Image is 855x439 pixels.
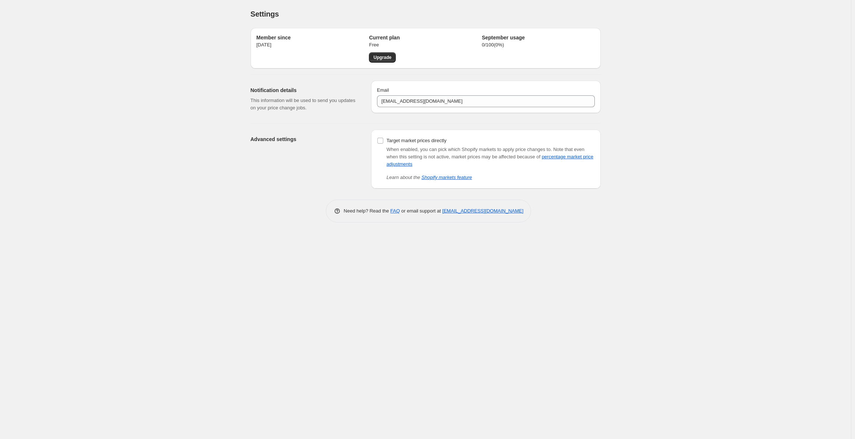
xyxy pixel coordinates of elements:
span: Note that even when this setting is not active, market prices may be affected because of [387,147,593,167]
h2: Member since [256,34,369,41]
span: Target market prices directly [387,138,447,143]
span: Settings [251,10,279,18]
p: [DATE] [256,41,369,49]
h2: September usage [482,34,594,41]
p: 0 / 100 ( 0 %) [482,41,594,49]
span: Email [377,87,389,93]
span: When enabled, you can pick which Shopify markets to apply price changes to. [387,147,552,152]
i: Learn about the [387,175,472,180]
p: Free [369,41,482,49]
h2: Advanced settings [251,136,359,143]
span: Need help? Read the [344,208,391,214]
p: This information will be used to send you updates on your price change jobs. [251,97,359,112]
a: FAQ [390,208,400,214]
h2: Current plan [369,34,482,41]
a: [EMAIL_ADDRESS][DOMAIN_NAME] [442,208,523,214]
h2: Notification details [251,87,359,94]
span: or email support at [400,208,442,214]
a: Upgrade [369,52,396,63]
a: Shopify markets feature [422,175,472,180]
span: Upgrade [373,55,391,60]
